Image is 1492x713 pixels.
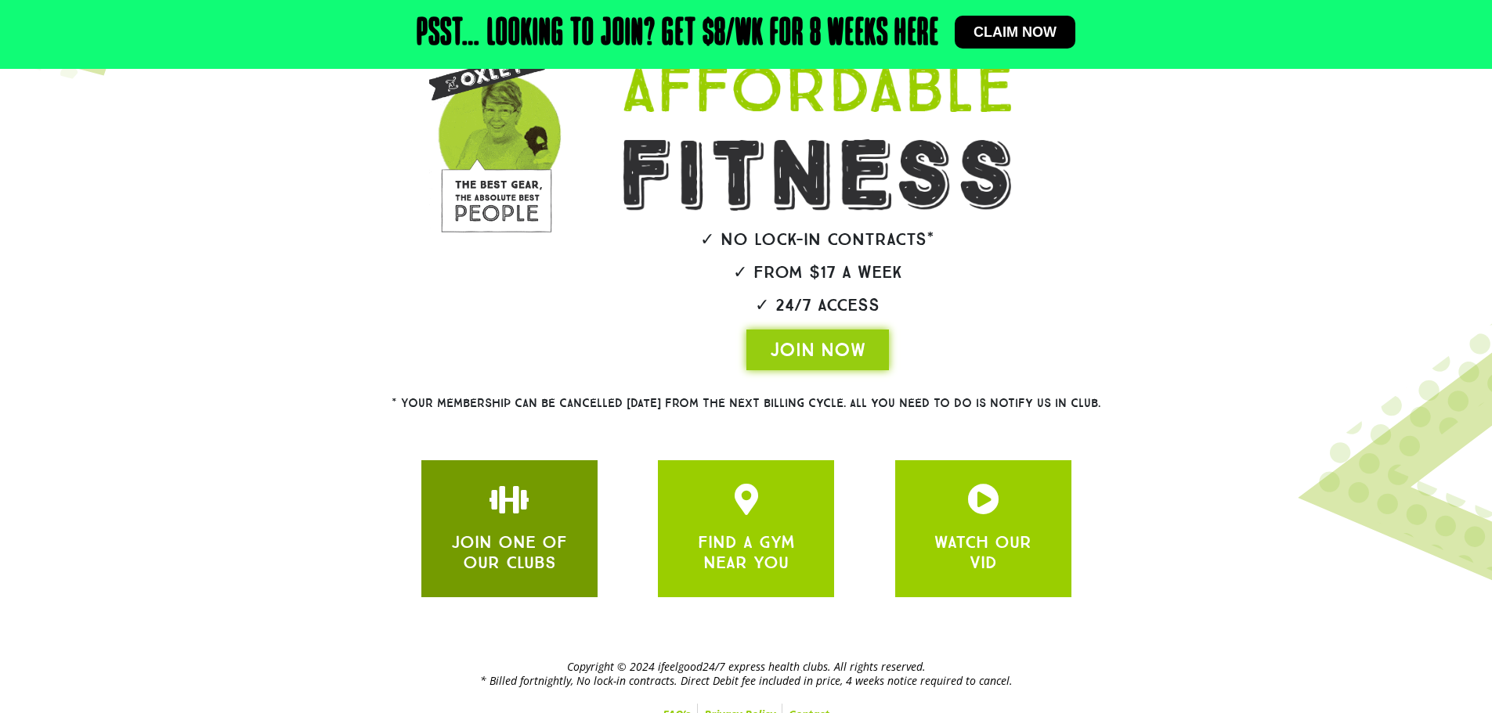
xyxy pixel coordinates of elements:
[698,531,795,573] a: FIND A GYM NEAR YOU
[576,297,1060,314] h2: ✓ 24/7 Access
[746,329,889,370] a: JOIN NOW
[967,484,999,515] a: JOIN ONE OF OUR CLUBS
[955,16,1075,49] a: Claim now
[335,398,1158,409] h2: * Your membership can be cancelled [DATE] from the next billing cycle. All you need to do is noti...
[576,231,1060,248] h2: ✓ No lock-in contracts*
[493,484,525,515] a: JOIN ONE OF OUR CLUBS
[451,531,567,573] a: JOIN ONE OF OUR CLUBS
[245,660,1248,688] h2: Copyright © 2024 ifeelgood24/7 express health clubs. All rights reserved. * Billed fortnightly, N...
[576,264,1060,281] h2: ✓ From $17 a week
[770,337,865,362] span: JOIN NOW
[934,531,1031,573] a: WATCH OUR VID
[731,484,762,515] a: JOIN ONE OF OUR CLUBS
[974,25,1057,39] span: Claim now
[417,16,939,53] h2: Psst… Looking to join? Get $8/wk for 8 weeks here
